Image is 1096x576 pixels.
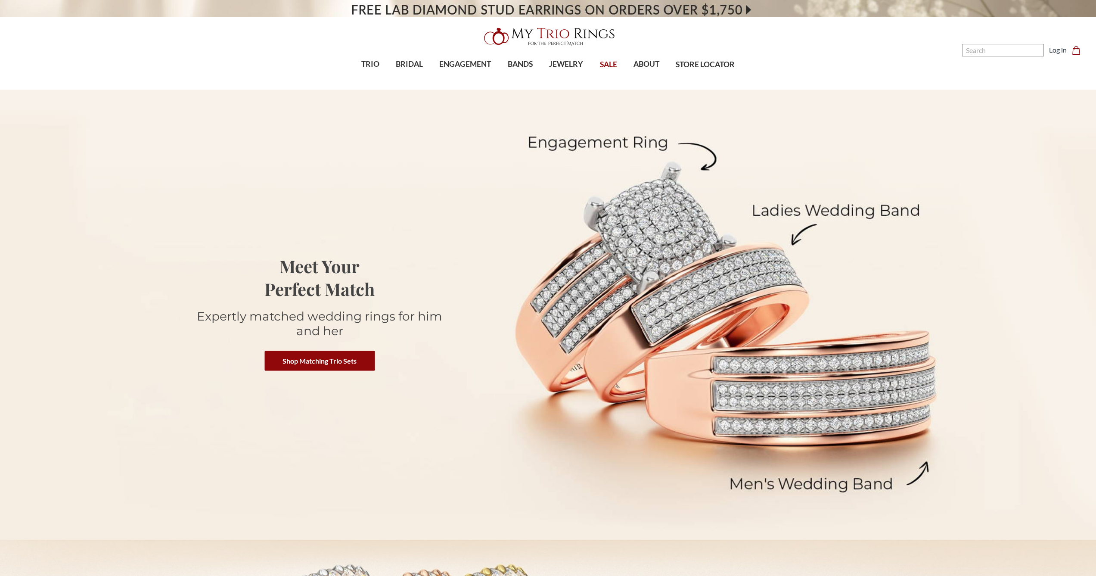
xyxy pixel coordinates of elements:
[405,78,414,79] button: submenu toggle
[500,50,541,78] a: BANDS
[264,351,375,371] a: Shop Matching Trio Sets
[562,78,571,79] button: submenu toggle
[962,44,1044,56] input: Search
[431,50,499,78] a: ENGAGEMENT
[541,50,591,78] a: JEWELRY
[516,78,525,79] button: submenu toggle
[668,51,743,79] a: STORE LOCATOR
[591,51,625,79] a: SALE
[439,59,491,70] span: ENGAGEMENT
[600,59,617,70] span: SALE
[633,59,659,70] span: ABOUT
[549,59,583,70] span: JEWELRY
[625,50,668,78] a: ABOUT
[508,59,533,70] span: BANDS
[396,59,423,70] span: BRIDAL
[388,50,431,78] a: BRIDAL
[642,78,651,79] button: submenu toggle
[461,78,469,79] button: submenu toggle
[1049,45,1067,55] a: Log in
[353,50,388,78] a: TRIO
[361,59,379,70] span: TRIO
[676,59,735,70] span: STORE LOCATOR
[1072,46,1080,55] svg: cart.cart_preview
[366,78,375,79] button: submenu toggle
[1072,45,1086,55] a: Cart with 0 items
[318,23,778,50] a: My Trio Rings
[479,23,617,50] img: My Trio Rings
